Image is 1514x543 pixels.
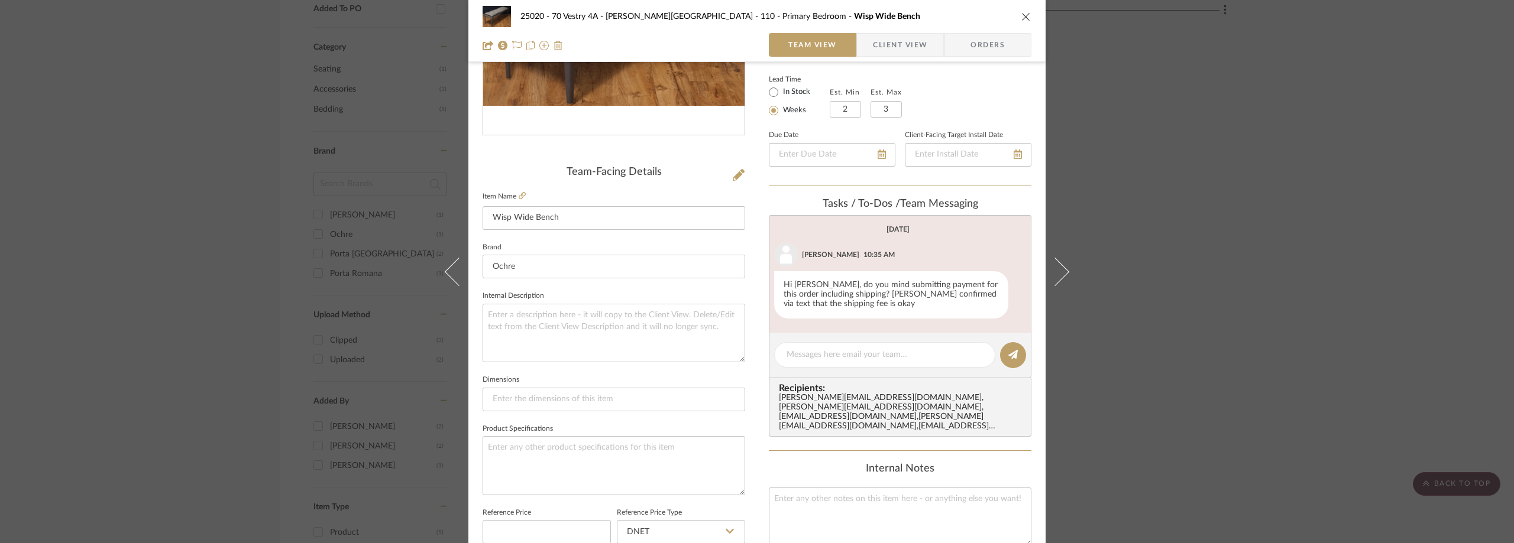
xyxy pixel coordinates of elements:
[483,245,502,251] label: Brand
[483,5,511,28] img: 14c58895-2831-4ab9-9425-6925083a9f78_48x40.jpg
[854,12,920,21] span: Wisp Wide Bench
[483,255,745,278] input: Enter Brand
[1021,11,1031,22] button: close
[781,105,806,116] label: Weeks
[483,166,745,179] div: Team-Facing Details
[779,383,1026,394] span: Recipients:
[769,132,798,138] label: Due Date
[905,132,1003,138] label: Client-Facing Target Install Date
[863,249,895,260] div: 10:35 AM
[483,206,745,230] input: Enter Item Name
[873,33,927,57] span: Client View
[761,12,854,21] span: 110 - Primary Bedroom
[774,271,1008,318] div: Hi [PERSON_NAME], do you mind submitting payment for this order including shipping? [PERSON_NAME]...
[769,143,895,167] input: Enter Due Date
[769,198,1031,211] div: team Messaging
[617,510,682,516] label: Reference Price Type
[788,33,837,57] span: Team View
[802,249,859,260] div: [PERSON_NAME]
[830,88,860,96] label: Est. Min
[957,33,1018,57] span: Orders
[779,394,1026,431] div: [PERSON_NAME][EMAIL_ADDRESS][DOMAIN_NAME] , [PERSON_NAME][EMAIL_ADDRESS][DOMAIN_NAME] , [EMAIL_AD...
[769,74,830,84] label: Lead Time
[769,463,1031,476] div: Internal Notes
[887,225,910,233] div: [DATE]
[871,88,902,96] label: Est. Max
[781,87,810,97] label: In Stock
[483,191,526,201] label: Item Name
[769,84,830,118] mat-radio-group: Select item type
[554,41,563,50] img: Remove from project
[905,143,1031,167] input: Enter Install Date
[520,12,761,21] span: 25020 - 70 Vestry 4A - [PERSON_NAME][GEOGRAPHIC_DATA]
[483,388,745,411] input: Enter the dimensions of this item
[483,293,544,299] label: Internal Description
[483,377,519,383] label: Dimensions
[774,243,798,266] img: user_avatar.png
[483,426,553,432] label: Product Specifications
[483,510,531,516] label: Reference Price
[823,199,900,209] span: Tasks / To-Dos /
